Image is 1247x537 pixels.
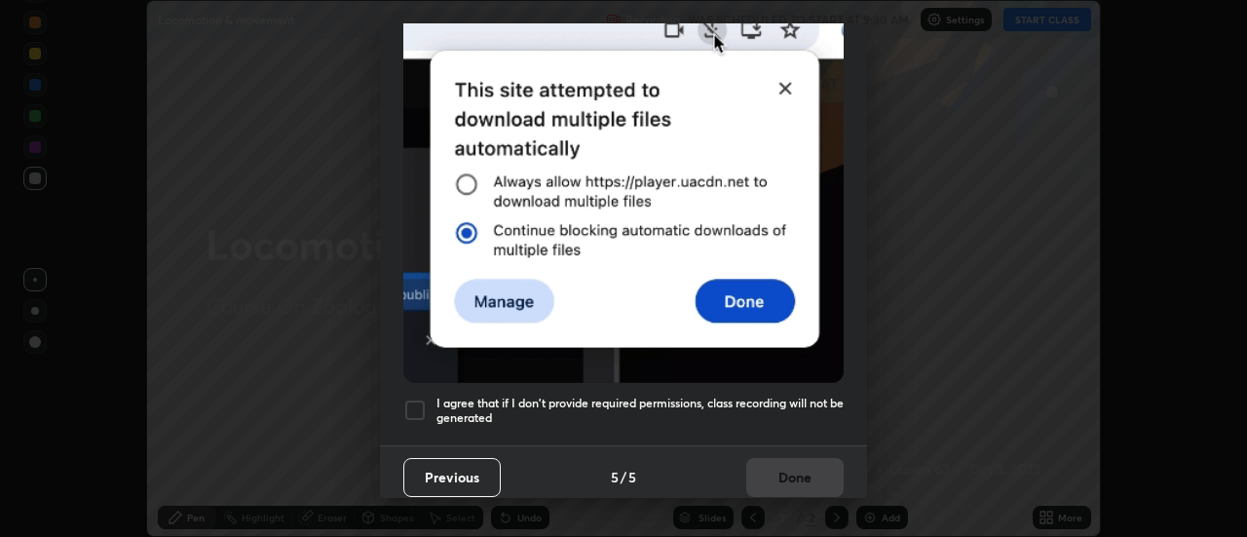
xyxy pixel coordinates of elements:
[628,467,636,487] h4: 5
[621,467,626,487] h4: /
[436,396,844,426] h5: I agree that if I don't provide required permissions, class recording will not be generated
[611,467,619,487] h4: 5
[403,458,501,497] button: Previous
